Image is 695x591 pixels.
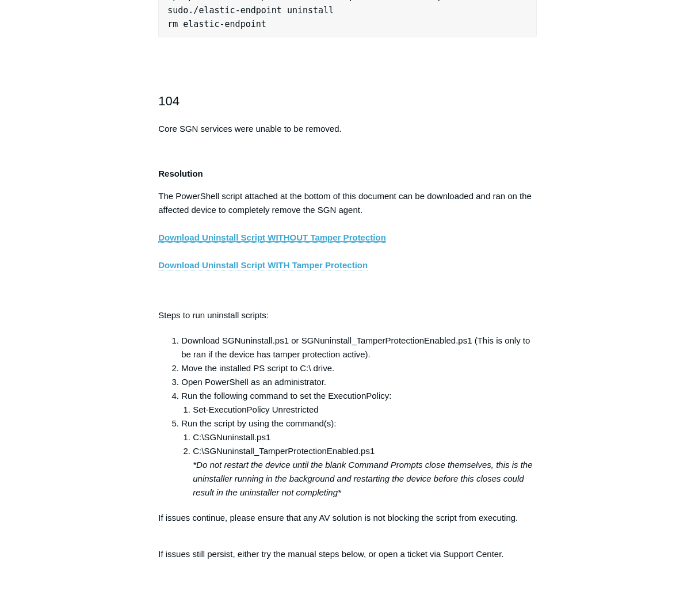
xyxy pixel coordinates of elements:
[158,260,368,270] a: Download Uninstall Script WITH Tamper Protection
[158,547,537,561] p: If issues still persist, either try the manual steps below, or open a ticket via Support Center.
[198,5,235,16] span: elastic
[193,460,532,497] em: *Do not restart the device until the blank Command Prompts close themselves, this is the uninstal...
[158,169,203,178] strong: Resolution
[181,375,537,389] li: Open PowerShell as an administrator.
[158,122,537,136] p: Core SGN services were unable to be removed.
[193,444,537,500] li: C:\SGNuninstall_TamperProtectionEnabled.ps1
[181,389,537,417] li: Run the following command to set the ExecutionPolicy:
[158,232,386,243] a: Download Uninstall Script WITHOUT Tamper Protection
[220,19,225,29] span: -
[158,189,537,300] p: The PowerShell script attached at the bottom of this document can be downloaded and ran on the af...
[158,511,537,539] p: If issues continue, please ensure that any AV solution is not blocking the script from executing.
[181,361,537,375] li: Move the installed PS script to C:\ drive.
[181,334,537,361] li: Download SGNuninstall.ps1 or SGNuninstall_TamperProtectionEnabled.ps1 (This is only to be ran if ...
[158,91,537,111] h2: 104
[167,5,334,29] span: endpoint uninstall rm elastic
[181,417,537,500] li: Run the script by using the command(s):
[188,5,198,16] span: ./
[193,403,537,417] li: Set-ExecutionPolicy Unrestricted
[225,19,266,29] span: endpoint
[193,430,537,444] li: C:\SGNuninstall.ps1
[158,308,537,322] p: Steps to run uninstall scripts:
[235,5,240,16] span: -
